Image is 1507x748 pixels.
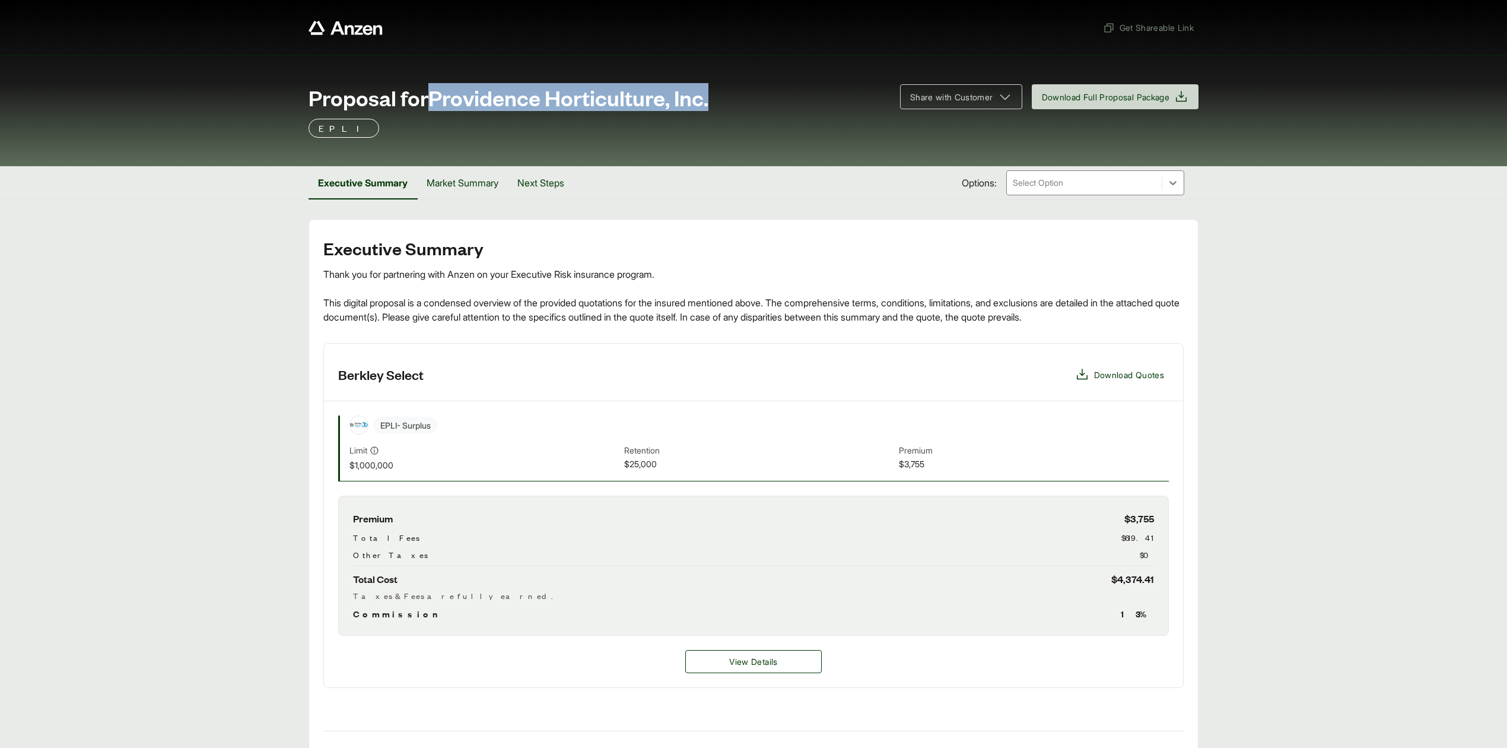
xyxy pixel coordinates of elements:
[1070,363,1169,386] button: Download Quotes
[353,531,419,544] span: Total Fees
[417,166,508,199] button: Market Summary
[309,166,417,199] button: Executive Summary
[338,366,424,383] h3: Berkley Select
[1111,571,1154,587] span: $4,374.41
[1032,84,1199,109] button: Download Full Proposal Package
[349,444,367,457] span: Limit
[624,444,894,458] span: Retention
[309,85,708,109] span: Proposal for Providence Horticulture, Inc.
[353,549,428,561] span: Other Taxes
[1103,21,1194,34] span: Get Shareable Link
[323,239,1184,258] h2: Executive Summary
[910,91,993,103] span: Share with Customer
[899,444,1169,458] span: Premium
[373,417,438,434] span: EPLI - Surplus
[729,655,777,668] span: View Details
[962,176,997,190] span: Options:
[508,166,574,199] button: Next Steps
[624,458,894,471] span: $25,000
[1042,91,1170,103] span: Download Full Proposal Package
[353,589,1154,602] div: Taxes & Fees are fully earned.
[1121,531,1154,544] span: $619.41
[899,458,1169,471] span: $3,755
[349,459,619,471] span: $1,000,000
[685,650,822,673] button: View Details
[353,607,443,621] span: Commission
[350,416,368,434] img: Berkley Select
[353,511,393,527] span: Premium
[319,121,369,135] p: EPLI
[1094,369,1164,381] span: Download Quotes
[1140,549,1154,561] span: $0
[1124,511,1154,527] span: $3,755
[1098,17,1198,39] button: Get Shareable Link
[1121,607,1154,621] span: 13 %
[323,267,1184,324] div: Thank you for partnering with Anzen on your Executive Risk insurance program. This digital propos...
[353,571,398,587] span: Total Cost
[685,650,822,673] a: Berkley Select details
[309,21,383,35] a: Anzen website
[900,84,1022,109] button: Share with Customer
